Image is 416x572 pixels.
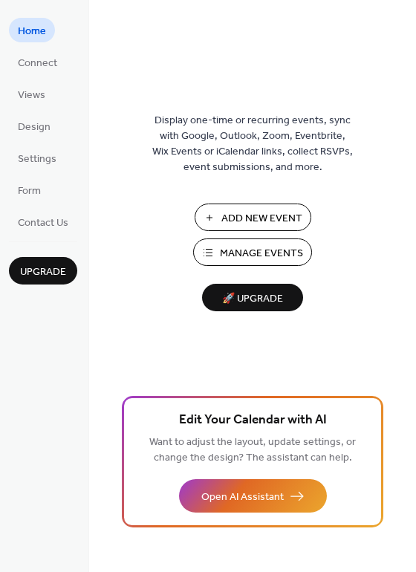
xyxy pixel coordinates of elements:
[18,120,51,135] span: Design
[9,82,54,106] a: Views
[18,56,57,71] span: Connect
[18,215,68,231] span: Contact Us
[9,18,55,42] a: Home
[179,479,327,513] button: Open AI Assistant
[18,88,45,103] span: Views
[9,178,50,202] a: Form
[211,289,294,309] span: 🚀 Upgrade
[193,238,312,266] button: Manage Events
[18,152,56,167] span: Settings
[18,183,41,199] span: Form
[152,113,353,175] span: Display one-time or recurring events, sync with Google, Outlook, Zoom, Eventbrite, Wix Events or ...
[9,50,66,74] a: Connect
[9,114,59,138] a: Design
[195,204,311,231] button: Add New Event
[9,257,77,285] button: Upgrade
[18,24,46,39] span: Home
[9,209,77,234] a: Contact Us
[149,432,356,468] span: Want to adjust the layout, update settings, or change the design? The assistant can help.
[220,246,303,261] span: Manage Events
[179,410,327,431] span: Edit Your Calendar with AI
[202,284,303,311] button: 🚀 Upgrade
[201,490,284,505] span: Open AI Assistant
[20,264,66,280] span: Upgrade
[221,211,302,227] span: Add New Event
[9,146,65,170] a: Settings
